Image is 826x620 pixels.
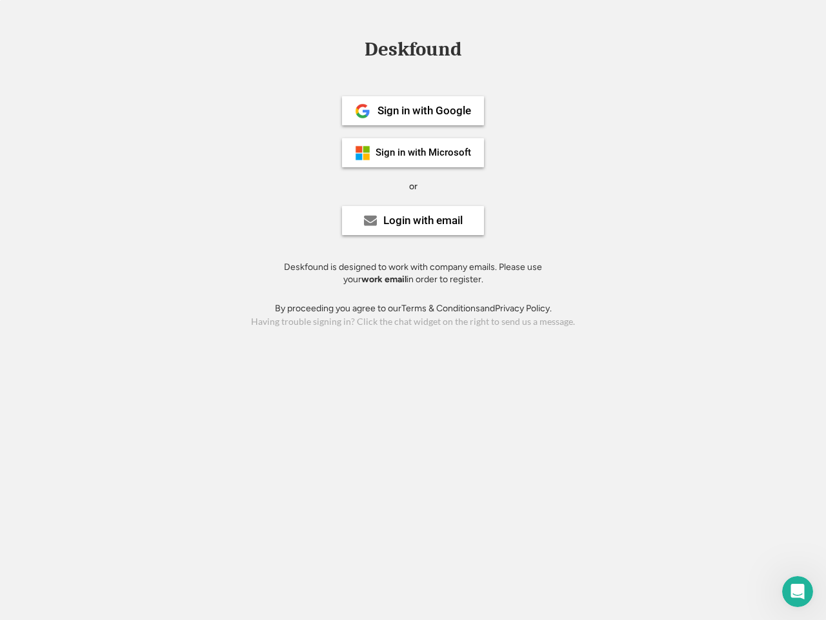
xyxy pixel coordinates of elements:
div: Sign in with Google [378,105,471,116]
img: ms-symbollockup_mssymbol_19.png [355,145,370,161]
div: By proceeding you agree to our and [275,302,552,315]
div: Sign in with Microsoft [376,148,471,158]
img: 1024px-Google__G__Logo.svg.png [355,103,370,119]
div: Deskfound is designed to work with company emails. Please use your in order to register. [268,261,558,286]
a: Terms & Conditions [401,303,480,314]
div: Deskfound [358,39,468,59]
iframe: Intercom live chat [782,576,813,607]
strong: work email [361,274,407,285]
a: Privacy Policy. [495,303,552,314]
div: or [409,180,418,193]
div: Login with email [383,215,463,226]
